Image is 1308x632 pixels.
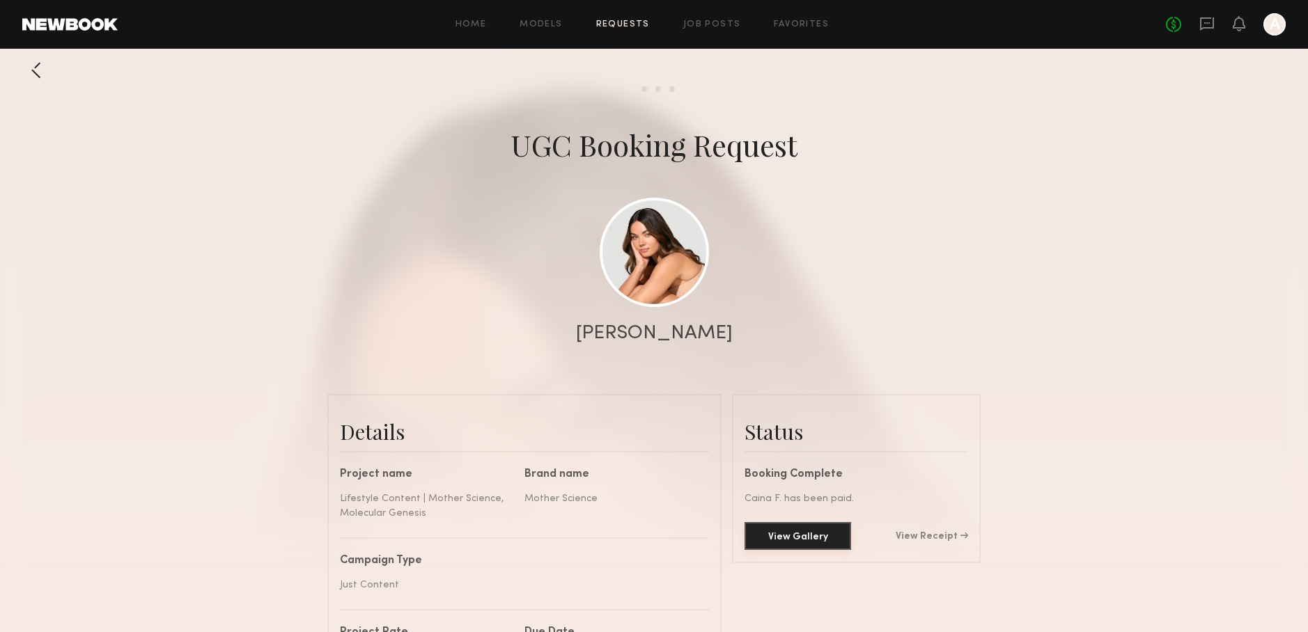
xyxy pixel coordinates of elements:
button: View Gallery [745,522,851,550]
div: UGC Booking Request [511,125,797,164]
a: Job Posts [683,20,741,29]
div: Booking Complete [745,469,968,480]
div: [PERSON_NAME] [576,324,733,343]
div: Just Content [340,578,699,592]
a: A [1263,13,1286,35]
a: Models [520,20,562,29]
div: Brand name [524,469,699,480]
a: Requests [596,20,650,29]
div: Project name [340,469,514,480]
div: Campaign Type [340,555,699,567]
div: Status [745,418,968,445]
a: Favorites [774,20,829,29]
div: Caina F. has been paid. [745,491,968,506]
a: View Receipt [896,532,968,542]
div: Mother Science [524,491,699,506]
div: Lifestyle Content | Mother Science, Molecular Genesis [340,491,514,521]
a: Home [456,20,487,29]
div: Details [340,418,709,445]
